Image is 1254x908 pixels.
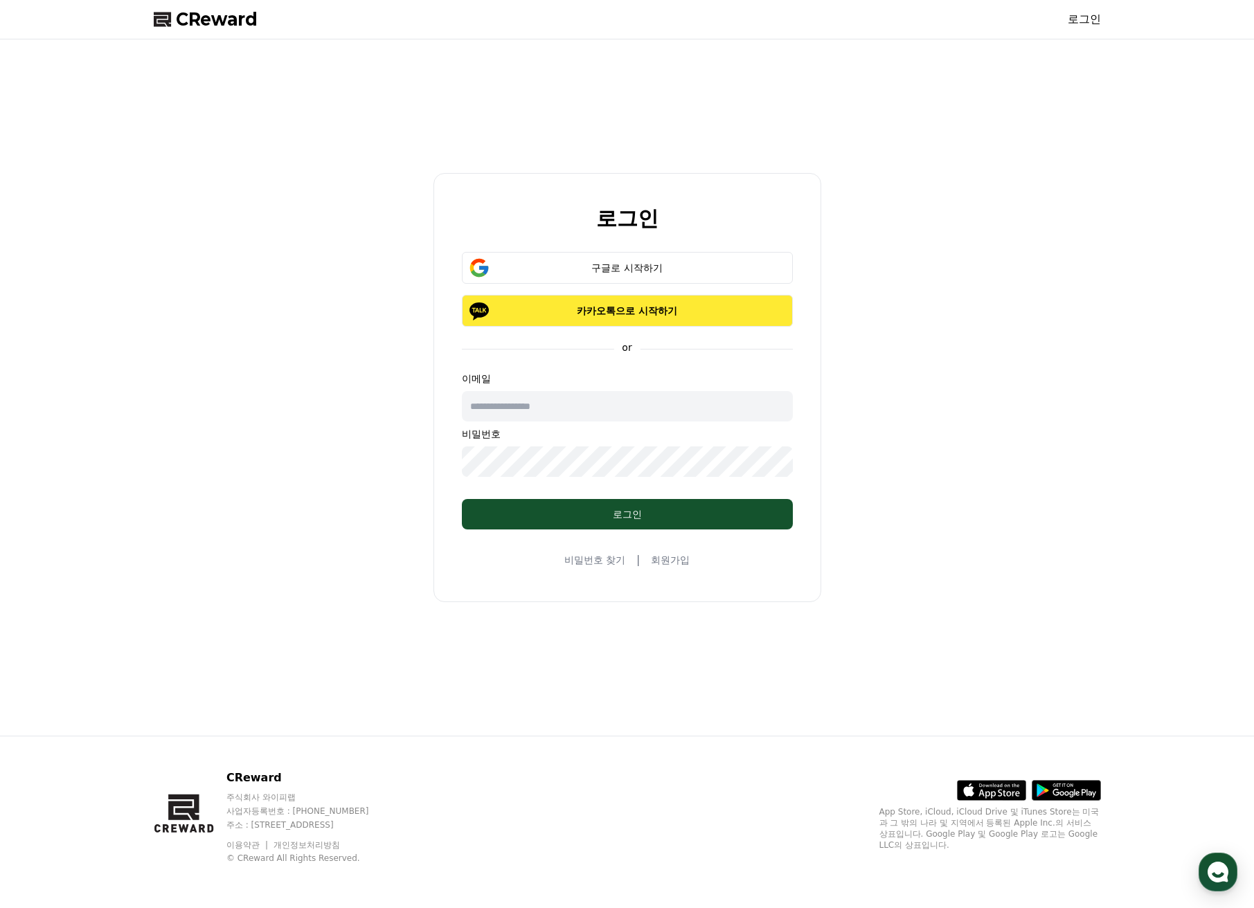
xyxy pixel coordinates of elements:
[613,340,640,354] p: or
[596,207,659,230] h2: 로그인
[482,304,773,318] p: 카카오톡으로 시작하기
[462,427,793,441] p: 비밀번호
[462,499,793,529] button: 로그인
[651,553,690,567] a: 회원가입
[879,806,1101,851] p: App Store, iCloud, iCloud Drive 및 iTunes Store는 미국과 그 밖의 나라 및 지역에서 등록된 Apple Inc.의 서비스 상표입니다. Goo...
[226,840,270,850] a: 이용약관
[636,552,640,568] span: |
[1068,11,1101,28] a: 로그인
[127,460,143,471] span: 대화
[226,853,395,864] p: © CReward All Rights Reserved.
[226,792,395,803] p: 주식회사 와이피랩
[462,372,793,385] p: 이메일
[490,507,765,521] div: 로그인
[44,460,52,471] span: 홈
[154,8,258,30] a: CReward
[462,295,793,327] button: 카카오톡으로 시작하기
[214,460,231,471] span: 설정
[179,439,266,473] a: 설정
[564,553,625,567] a: 비밀번호 찾기
[226,806,395,817] p: 사업자등록번호 : [PHONE_NUMBER]
[226,819,395,830] p: 주소 : [STREET_ADDRESS]
[226,770,395,786] p: CReward
[176,8,258,30] span: CReward
[274,840,340,850] a: 개인정보처리방침
[462,252,793,284] button: 구글로 시작하기
[91,439,179,473] a: 대화
[482,261,773,275] div: 구글로 시작하기
[4,439,91,473] a: 홈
